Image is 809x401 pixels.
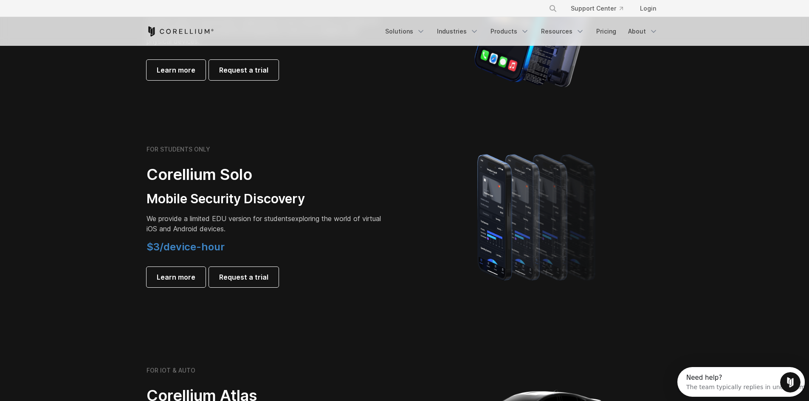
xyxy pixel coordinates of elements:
[219,272,268,282] span: Request a trial
[545,1,561,16] button: Search
[147,191,384,207] h3: Mobile Security Discovery
[147,241,225,253] span: $3/device-hour
[147,367,195,374] h6: FOR IOT & AUTO
[623,24,663,39] a: About
[591,24,621,39] a: Pricing
[147,26,214,36] a: Corellium Home
[380,24,663,39] div: Navigation Menu
[633,1,663,16] a: Login
[157,272,195,282] span: Learn more
[147,146,210,153] h6: FOR STUDENTS ONLY
[536,24,589,39] a: Resources
[219,65,268,75] span: Request a trial
[538,1,663,16] div: Navigation Menu
[460,142,615,291] img: A lineup of four iPhone models becoming more gradient and blurred
[380,24,430,39] a: Solutions
[147,267,206,287] a: Learn more
[9,7,128,14] div: Need help?
[564,1,630,16] a: Support Center
[3,3,153,27] div: Open Intercom Messenger
[147,60,206,80] a: Learn more
[485,24,534,39] a: Products
[209,267,279,287] a: Request a trial
[147,165,384,184] h2: Corellium Solo
[432,24,484,39] a: Industries
[677,367,805,397] iframe: Intercom live chat discovery launcher
[780,372,801,393] iframe: Intercom live chat
[147,213,384,234] p: exploring the world of virtual iOS and Android devices.
[209,60,279,80] a: Request a trial
[157,65,195,75] span: Learn more
[147,214,291,223] span: We provide a limited EDU version for students
[9,14,128,23] div: The team typically replies in under 30m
